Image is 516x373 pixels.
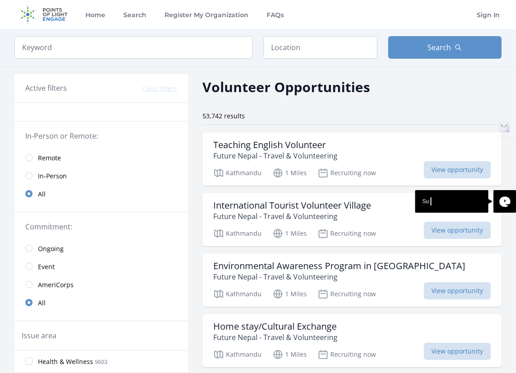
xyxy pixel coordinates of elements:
span: AmeriCorps [38,280,74,289]
a: AmeriCorps [14,275,188,294]
p: Recruiting now [318,228,376,239]
a: In-Person [14,167,188,185]
button: Clear filters [142,84,177,93]
a: Event [14,257,188,275]
p: Future Nepal - Travel & Volunteering [213,271,465,282]
span: All [38,298,46,308]
a: Teaching English Volunteer Future Nepal - Travel & Volunteering Kathmandu 1 Miles Recruiting now ... [202,132,502,186]
h3: Active filters [25,83,67,93]
span: All [38,190,46,199]
p: Future Nepal - Travel & Volunteering [213,150,338,161]
span: Event [38,262,55,271]
button: Search [388,36,502,59]
span: Remote [38,154,61,163]
span: Search [427,42,451,53]
p: Kathmandu [213,289,262,299]
p: Recruiting now [318,168,376,178]
h3: Teaching English Volunteer [213,140,338,150]
a: International Tourist Volunteer Village Future Nepal - Travel & Volunteering Kathmandu 1 Miles Re... [202,193,502,246]
h3: International Tourist Volunteer Village [213,200,371,211]
a: All [14,294,188,312]
span: View opportunity [424,222,491,239]
p: Kathmandu [213,228,262,239]
p: 1 Miles [272,349,307,360]
input: Location [263,36,377,59]
p: Recruiting now [318,289,376,299]
p: Kathmandu [213,349,262,360]
a: Home stay/Cultural Exchange Future Nepal - Travel & Volunteering Kathmandu 1 Miles Recruiting now... [202,314,502,367]
span: Health & Wellness [38,357,93,366]
p: Kathmandu [213,168,262,178]
span: 9603 [95,358,108,366]
span: 53,742 results [202,112,245,120]
h3: Home stay/Cultural Exchange [213,321,338,332]
span: View opportunity [424,282,491,299]
h3: Environmental Awareness Program in [GEOGRAPHIC_DATA] [213,261,465,271]
input: Keyword [14,36,253,59]
span: Ongoing [38,244,64,253]
legend: Issue area [22,330,56,341]
h2: Volunteer Opportunities [202,77,370,97]
a: Ongoing [14,239,188,257]
p: 1 Miles [272,168,307,178]
legend: Commitment: [25,221,177,232]
span: In-Person [38,172,67,181]
a: Environmental Awareness Program in [GEOGRAPHIC_DATA] Future Nepal - Travel & Volunteering Kathman... [202,253,502,307]
span: View opportunity [424,161,491,178]
p: 1 Miles [272,228,307,239]
p: Recruiting now [318,349,376,360]
p: 1 Miles [272,289,307,299]
legend: In-Person or Remote: [25,131,177,141]
a: All [14,185,188,203]
a: Remote [14,149,188,167]
p: Future Nepal - Travel & Volunteering [213,332,338,343]
input: Health & Wellness 9603 [25,358,33,365]
p: Future Nepal - Travel & Volunteering [213,211,371,222]
span: View opportunity [424,343,491,360]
